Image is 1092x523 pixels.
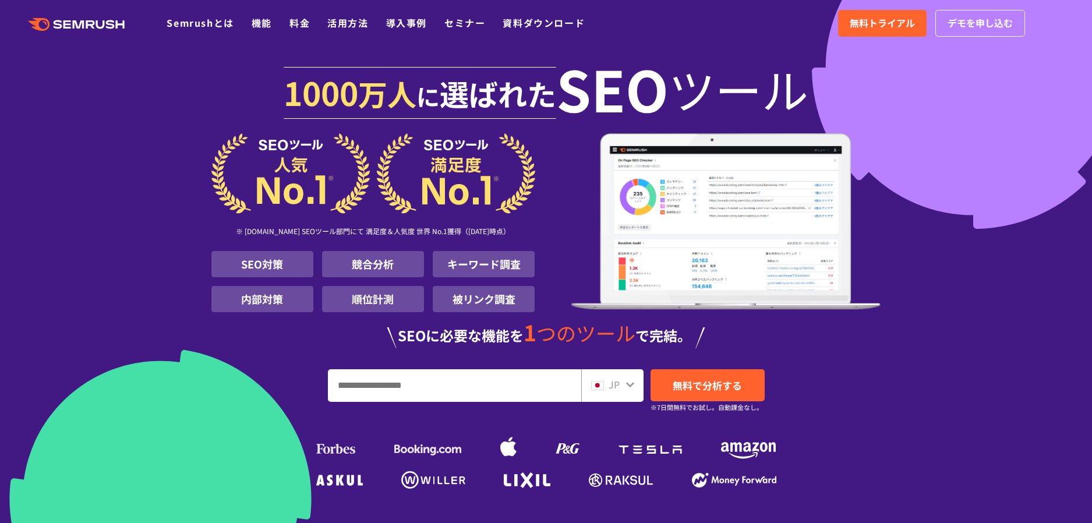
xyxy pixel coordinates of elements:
a: 機能 [252,16,272,30]
a: 無料トライアル [838,10,927,37]
a: 活用方法 [327,16,368,30]
span: に [416,79,440,113]
a: 料金 [289,16,310,30]
span: 1000 [284,69,358,115]
a: セミナー [444,16,485,30]
a: Semrushとは [167,16,234,30]
a: デモを申し込む [935,10,1025,37]
span: で完結。 [635,325,691,345]
li: キーワード調査 [433,251,535,277]
a: 資料ダウンロード [503,16,585,30]
span: 選ばれた [440,72,556,114]
span: 1 [524,316,536,348]
a: 導入事例 [386,16,427,30]
span: ツール [669,65,808,112]
input: URL、キーワードを入力してください [328,370,581,401]
div: ※ [DOMAIN_NAME] SEOツール部門にて 満足度＆人気度 世界 No.1獲得（[DATE]時点） [211,214,535,251]
span: 無料で分析する [673,378,742,393]
span: つのツール [536,319,635,347]
span: 無料トライアル [850,16,915,31]
span: デモを申し込む [948,16,1013,31]
span: JP [609,377,620,391]
div: SEOに必要な機能を [211,321,881,348]
a: 無料で分析する [651,369,765,401]
li: SEO対策 [211,251,313,277]
span: 万人 [358,72,416,114]
li: 内部対策 [211,286,313,312]
small: ※7日間無料でお試し。自動課金なし。 [651,402,763,413]
li: 被リンク調査 [433,286,535,312]
li: 競合分析 [322,251,424,277]
li: 順位計測 [322,286,424,312]
span: SEO [556,65,669,112]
